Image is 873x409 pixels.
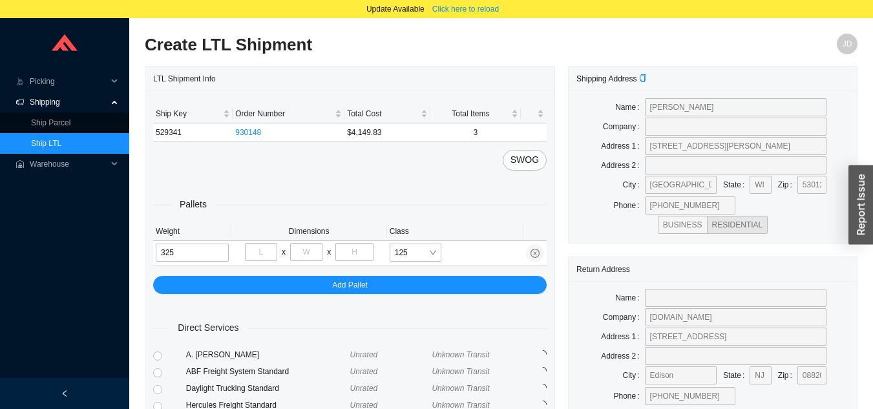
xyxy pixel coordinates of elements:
[601,347,644,365] label: Address 2
[576,257,849,281] div: Return Address
[282,246,286,258] div: x
[153,123,233,142] td: 529341
[615,98,644,116] label: Name
[843,34,852,54] span: JD
[344,105,430,123] th: Total Cost sortable
[186,382,350,395] div: Daylight Trucking Standard
[153,276,547,294] button: Add Pallet
[153,222,231,241] th: Weight
[663,220,702,229] span: BUSINESS
[186,365,350,378] div: ABF Freight System Standard
[350,350,378,359] span: Unrated
[430,123,521,142] td: 3
[335,243,373,261] input: H
[235,128,261,137] a: 930148
[30,154,107,174] span: Warehouse
[538,366,548,376] span: loading
[603,118,645,136] label: Company
[623,176,645,194] label: City
[503,150,547,171] button: SWOG
[639,74,647,82] span: copy
[245,243,277,261] input: L
[31,118,70,127] a: Ship Parcel
[723,366,750,384] label: State
[145,34,679,56] h2: Create LTL Shipment
[332,278,368,291] span: Add Pallet
[510,152,539,167] span: SWOG
[601,156,644,174] label: Address 2
[430,105,521,123] th: Total Items sortable
[327,246,331,258] div: x
[614,196,645,215] label: Phone
[614,387,645,405] label: Phone
[432,350,489,359] span: Unknown Transit
[603,308,645,326] label: Company
[639,72,647,85] div: Copy
[169,320,247,335] span: Direct Services
[712,220,763,229] span: RESIDENTIAL
[432,3,499,16] span: Click here to reload
[347,107,417,120] span: Total Cost
[432,367,489,376] span: Unknown Transit
[30,71,107,92] span: Picking
[235,107,332,120] span: Order Number
[538,383,548,393] span: loading
[601,137,644,155] label: Address 1
[387,222,523,241] th: Class
[521,105,547,123] th: undefined sortable
[290,243,322,261] input: W
[153,105,233,123] th: Ship Key sortable
[576,74,647,83] span: Shipping Address
[350,384,378,393] span: Unrated
[61,390,68,397] span: left
[778,176,797,194] label: Zip
[31,139,61,148] a: Ship LTL
[723,176,750,194] label: State
[186,348,350,361] div: A. [PERSON_NAME]
[171,197,216,212] span: Pallets
[233,105,344,123] th: Order Number sortable
[432,384,489,393] span: Unknown Transit
[526,244,544,262] button: close-circle
[623,366,645,384] label: City
[231,222,387,241] th: Dimensions
[601,328,644,346] label: Address 1
[156,107,220,120] span: Ship Key
[615,289,644,307] label: Name
[778,366,797,384] label: Zip
[344,123,430,142] td: $4,149.83
[538,350,548,359] span: loading
[350,367,378,376] span: Unrated
[30,92,107,112] span: Shipping
[433,107,509,120] span: Total Items
[395,244,436,261] span: 125
[153,67,547,90] div: LTL Shipment Info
